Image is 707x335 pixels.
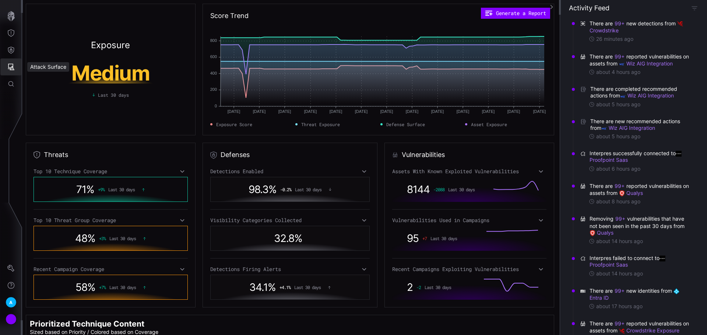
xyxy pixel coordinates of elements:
time: about 14 hours ago [596,270,643,277]
img: Qualys VMDR [590,230,595,236]
button: 99+ [614,53,625,60]
div: Detections Enabled [210,168,370,175]
text: [DATE] [253,109,266,114]
span: + 7 % [99,285,106,290]
span: Last 30 days [425,285,451,290]
time: about 6 hours ago [596,165,640,172]
text: [DATE] [228,109,240,114]
time: about 5 hours ago [596,101,640,108]
span: 98.3 % [249,183,277,196]
button: 99+ [615,215,626,222]
span: 48 % [75,232,95,245]
span: There are reported vulnerabilities on assets from [590,53,691,67]
text: 0 [215,104,217,108]
span: Exposure Score [216,121,252,128]
a: Qualys [619,190,643,196]
img: Proofpoint SaaS [676,151,682,157]
time: about 14 hours ago [596,238,643,245]
span: There are completed recommended actions from [590,86,691,99]
span: -0.2 % [280,187,291,192]
div: Top 10 Technique Coverage [34,168,188,175]
span: There are new recommended actions from [590,118,691,131]
span: A [9,299,13,306]
text: [DATE] [278,109,291,114]
span: + 4.1 % [279,285,291,290]
h2: Defenses [221,150,250,159]
text: [DATE] [330,109,342,114]
h2: Score Trend [210,11,249,20]
span: Last 30 days [295,187,321,192]
button: 99+ [614,287,625,295]
text: [DATE] [533,109,546,114]
button: 99+ [614,20,625,27]
span: Defense Surface [386,121,425,128]
span: Removing vulnerabilities that have not been seen in the past 30 days from [590,215,691,236]
div: Vulnerabilities Used in Campaigns [392,217,546,224]
time: about 8 hours ago [596,198,640,205]
div: Recent Campaign Coverage [34,266,188,272]
div: Assets With Known Exploited Vulnerabilities [392,168,546,175]
h2: Vulnerabilities [402,150,445,159]
span: Last 30 days [109,236,136,241]
text: [DATE] [431,109,444,114]
span: 34.1 % [249,281,276,293]
img: Azure AD [673,288,679,294]
a: Proofpoint Saas [590,150,683,163]
text: [DATE] [380,109,393,114]
text: [DATE] [406,109,419,114]
span: There are new identities from [590,287,691,301]
button: 99+ [614,320,625,327]
text: [DATE] [355,109,368,114]
text: 400 [210,71,217,75]
time: about 17 hours ago [596,303,643,310]
button: Generate a Report [481,8,550,19]
h2: Exposure [91,41,130,50]
button: 99+ [614,182,625,190]
span: 2 [407,281,413,293]
div: Visibility Categories Collected [210,217,370,224]
text: [DATE] [507,109,520,114]
h2: Threats [44,150,68,159]
span: Last 30 days [448,187,475,192]
text: [DATE] [482,109,495,114]
span: Asset Exposure [471,121,507,128]
a: Wiz AIG Integration [601,125,655,131]
a: Wiz AIG Integration [619,60,673,67]
text: [DATE] [304,109,317,114]
a: Entra ID [590,288,681,301]
span: 8144 [407,183,430,196]
span: 58 % [75,281,95,293]
h4: Activity Feed [569,4,609,12]
img: Wiz [601,125,607,131]
img: Proofpoint SaaS [659,256,665,261]
a: Wiz AIG Integration [620,92,674,99]
a: Qualys [590,229,613,236]
span: There are reported vulnerabilities on assets from [590,182,691,196]
time: about 5 hours ago [596,133,640,140]
span: + 9 % [98,187,105,192]
time: 26 minutes ago [596,36,633,42]
span: Last 30 days [98,92,129,98]
img: Crowdstrike Falcon Spotlight Devices [619,328,625,334]
a: Proofpoint Saas [590,255,667,268]
span: Last 30 days [294,285,321,290]
span: -2088 [433,187,444,192]
h2: Prioritized Technique Content [30,319,550,329]
img: Wiz [619,61,625,67]
span: Interpres failed to connect to [590,255,691,268]
span: Interpres successfully connected to [590,150,691,163]
div: Attack Surface [27,62,69,72]
img: Wiz [620,93,626,99]
div: Top 10 Threat Group Coverage [34,217,188,224]
span: 95 [407,232,419,245]
div: Recent Campaigns Exploiting Vulnerabilities [392,266,546,272]
time: about 4 hours ago [596,69,640,75]
span: Last 30 days [109,285,136,290]
span: 71 % [76,183,94,196]
text: 600 [210,54,217,59]
img: CrowdStrike Falcon [677,21,683,27]
span: There are new detections from [590,20,691,34]
span: Threat Exposure [301,121,340,128]
span: + 3 % [99,236,106,241]
span: 32.8 % [274,232,302,245]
